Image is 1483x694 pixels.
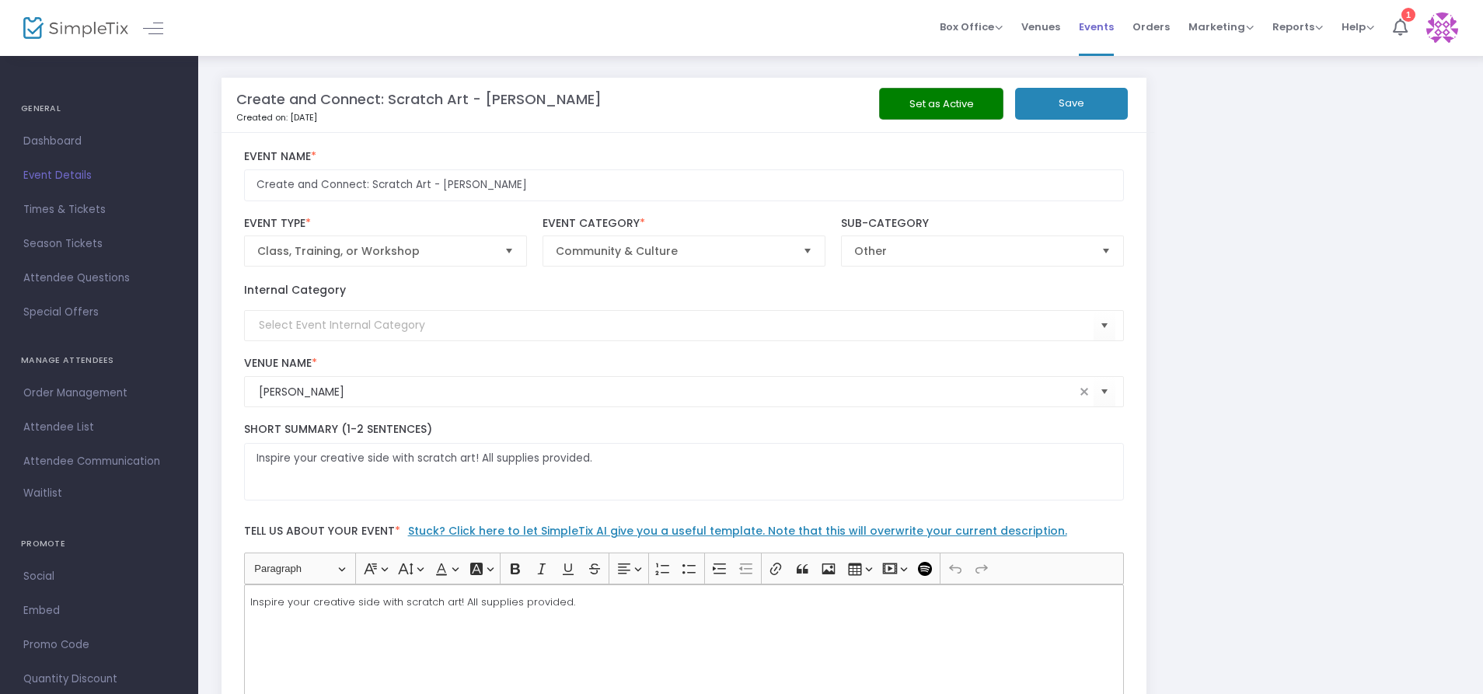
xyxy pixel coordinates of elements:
button: Select [1094,376,1115,408]
span: Other [854,243,1090,259]
label: Event Name [244,150,1125,164]
span: Special Offers [23,302,175,323]
button: Paragraph [247,556,352,581]
button: Select [797,236,818,266]
div: 1 [1401,8,1415,22]
h4: PROMOTE [21,528,177,560]
span: Orders [1132,7,1170,47]
label: Sub-Category [841,217,1125,231]
label: Event Type [244,217,528,231]
span: clear [1075,382,1094,401]
label: Tell us about your event [236,516,1132,553]
span: Short Summary (1-2 Sentences) [244,421,432,437]
p: Created on: [DATE] [236,111,833,124]
label: Venue Name [244,357,1125,371]
span: Marketing [1188,19,1254,34]
span: Help [1342,19,1374,34]
input: Enter Event Name [244,169,1125,201]
span: Event Details [23,166,175,186]
button: Select [1094,309,1115,341]
m-panel-title: Create and Connect: Scratch Art - [PERSON_NAME] [236,89,602,110]
h4: GENERAL [21,93,177,124]
span: Order Management [23,383,175,403]
span: Waitlist [23,486,62,501]
span: Times & Tickets [23,200,175,220]
a: Stuck? Click here to let SimpleTix AI give you a useful template. Note that this will overwrite y... [408,523,1067,539]
input: Select Event Internal Category [259,317,1094,333]
span: Box Office [940,19,1003,34]
span: Attendee Communication [23,452,175,472]
button: Select [1095,236,1117,266]
span: Venues [1021,7,1060,47]
span: Events [1079,7,1114,47]
label: Internal Category [244,282,346,298]
div: Editor toolbar [244,553,1125,584]
input: Select Venue [259,384,1076,400]
span: Community & Culture [556,243,791,259]
span: Reports [1272,19,1323,34]
h4: MANAGE ATTENDEES [21,345,177,376]
span: Attendee Questions [23,268,175,288]
span: Dashboard [23,131,175,152]
span: Embed [23,601,175,621]
span: Social [23,567,175,587]
span: Promo Code [23,635,175,655]
button: Select [498,236,520,266]
span: Season Tickets [23,234,175,254]
span: Attendee List [23,417,175,438]
button: Set as Active [879,88,1003,120]
span: Quantity Discount [23,669,175,689]
span: Paragraph [254,560,335,578]
button: Save [1015,88,1128,120]
span: Class, Training, or Workshop [257,243,493,259]
label: Event Category [543,217,826,231]
span: Inspire your creative side with scratch art! All supplies provided. [250,595,575,609]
